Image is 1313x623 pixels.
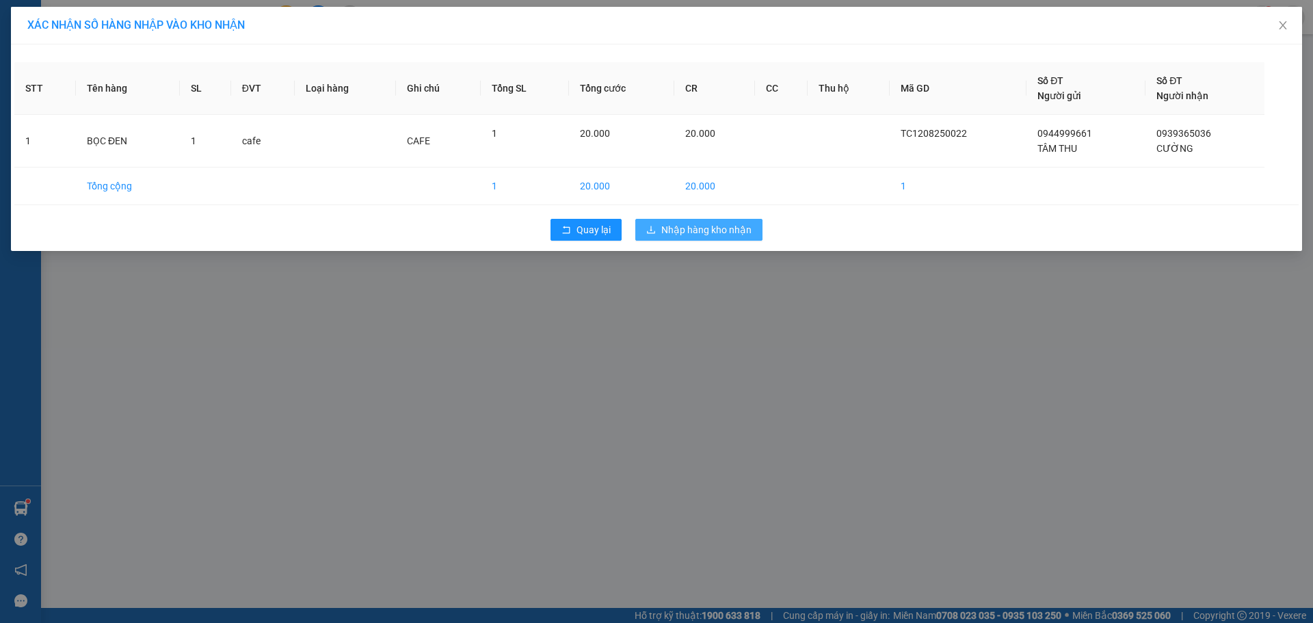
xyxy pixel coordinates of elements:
th: Mã GD [890,62,1026,115]
span: 20.000 [685,128,715,139]
td: BỌC ĐEN [76,115,180,168]
td: 1 [481,168,569,205]
span: download [646,225,656,236]
span: 1 [492,128,497,139]
span: CAFE [407,135,430,146]
span: 0939365036 [1156,128,1211,139]
th: Thu hộ [808,62,890,115]
span: Người gửi [1037,90,1081,101]
td: Tổng cộng [76,168,180,205]
th: Ghi chú [396,62,481,115]
th: Tên hàng [76,62,180,115]
span: rollback [561,225,571,236]
td: 20.000 [569,168,674,205]
span: Nhập hàng kho nhận [661,222,752,237]
th: STT [14,62,76,115]
span: Số ĐT [1037,75,1063,86]
button: Close [1264,7,1302,45]
th: SL [180,62,231,115]
button: downloadNhập hàng kho nhận [635,219,762,241]
span: 0944999661 [1037,128,1092,139]
span: Quay lại [576,222,611,237]
span: CƯỜNG [1156,143,1193,154]
td: 1 [14,115,76,168]
span: XÁC NHẬN SỐ HÀNG NHẬP VÀO KHO NHẬN [27,18,245,31]
th: Tổng cước [569,62,674,115]
span: TÂM THU [1037,143,1077,154]
th: CR [674,62,755,115]
span: close [1277,20,1288,31]
h2: [DATE] 10:32 [8,62,110,84]
span: TC1208250022 [901,128,967,139]
th: Tổng SL [481,62,569,115]
span: 20.000 [580,128,610,139]
th: Loại hàng [295,62,396,115]
span: Người nhận [1156,90,1208,101]
span: 1 [191,135,196,146]
th: ĐVT [231,62,295,115]
span: Số ĐT [1156,75,1182,86]
td: 1 [890,168,1026,205]
button: rollbackQuay lại [551,219,622,241]
td: cafe [231,115,295,168]
h2: 0938534120 [72,66,330,109]
h2: KHOA [72,23,330,66]
td: 20.000 [674,168,755,205]
th: CC [755,62,808,115]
